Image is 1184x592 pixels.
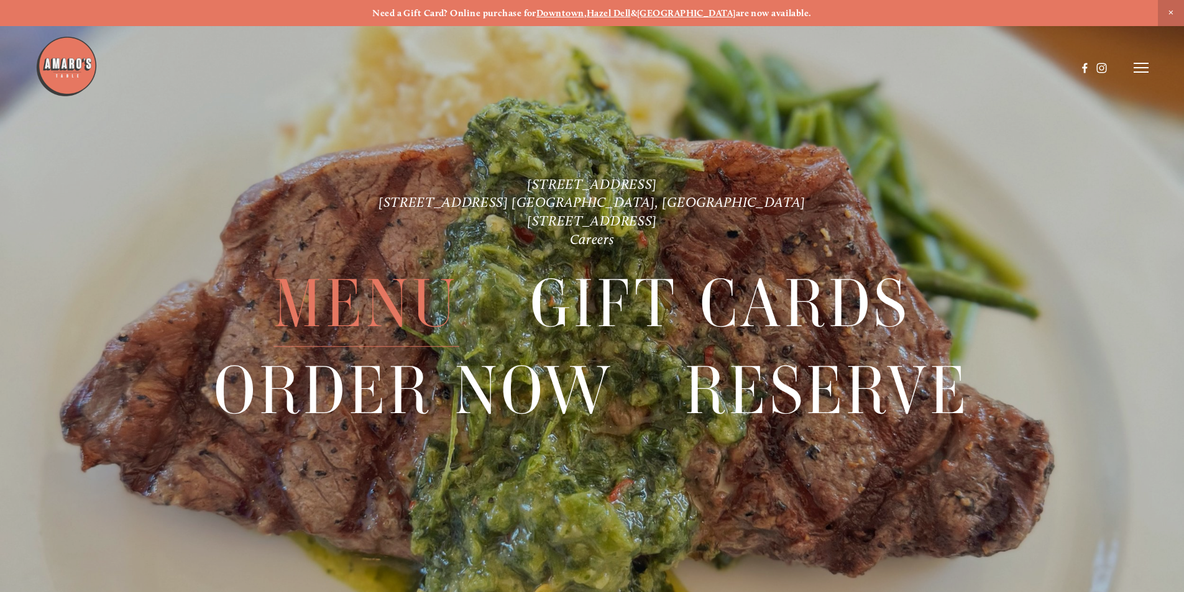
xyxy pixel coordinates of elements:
a: Order Now [214,348,613,433]
strong: & [631,7,637,19]
a: Careers [570,231,615,248]
a: Hazel Dell [587,7,631,19]
span: Order Now [214,348,613,434]
a: Downtown [536,7,584,19]
a: Gift Cards [530,262,911,347]
a: Menu [273,262,459,347]
a: [STREET_ADDRESS] [527,176,657,193]
a: Reserve [685,348,970,433]
a: [STREET_ADDRESS] [527,212,657,229]
a: [GEOGRAPHIC_DATA] [637,7,736,19]
a: [STREET_ADDRESS] [GEOGRAPHIC_DATA], [GEOGRAPHIC_DATA] [379,194,805,211]
strong: Need a Gift Card? Online purchase for [372,7,536,19]
strong: , [584,7,587,19]
span: Reserve [685,348,970,434]
img: Amaro's Table [35,35,98,98]
strong: are now available. [736,7,812,19]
